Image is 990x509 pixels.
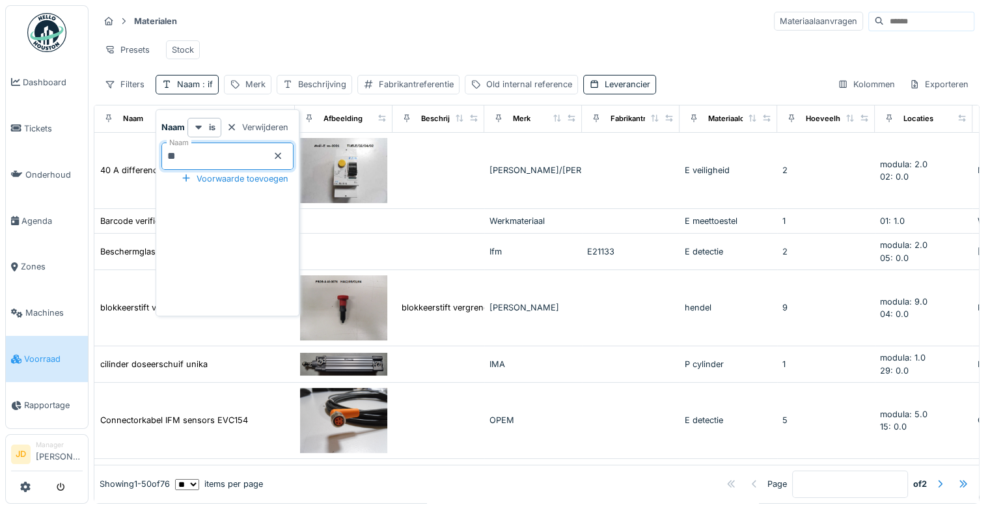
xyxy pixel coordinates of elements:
img: Connectorkabel IFM sensors EVC154 [300,388,387,454]
div: 40 A differenciaal 0.1A [100,164,189,176]
span: 04: 0.0 [880,309,909,319]
div: Materiaalcategorie [708,113,774,124]
div: Werkmateriaal [489,215,577,227]
strong: Materialen [129,15,182,27]
div: Old internal reference [486,78,572,90]
span: Dashboard [23,76,83,89]
div: Connectorkabel IFM sensors EVC154 [100,414,248,426]
div: cilinder doseerschuif unika [100,358,208,370]
div: Voorwaarde toevoegen [176,170,294,187]
div: 9 [782,301,870,314]
span: : if [200,79,213,89]
div: 2 [782,164,870,176]
img: cilinder doseerschuif unika [300,353,387,376]
span: modula: 1.0 [880,353,926,363]
span: Agenda [21,215,83,227]
div: Afbeelding [323,113,363,124]
div: Manager [36,440,83,450]
div: Ifm [489,245,577,258]
div: Materiaalaanvragen [774,12,863,31]
span: Zones [21,260,83,273]
span: Tickets [24,122,83,135]
div: E detectie [685,414,772,426]
li: JD [11,445,31,464]
div: Kolommen [832,75,901,94]
span: modula: 2.0 [880,240,928,250]
strong: is [209,121,215,133]
div: Beschermglas voor afstandsdetectie Ifm E21133 [100,245,289,258]
span: Rapportage [24,399,83,411]
div: Showing 1 - 50 of 76 [100,478,170,491]
div: E veiligheid [685,164,772,176]
div: 1 [782,215,870,227]
div: Beschrijving [421,113,465,124]
strong: of 2 [913,478,927,491]
span: Onderhoud [25,169,83,181]
div: Merk [245,78,266,90]
div: Fabrikantreferentie [611,113,678,124]
div: 1 [782,358,870,370]
span: Voorraad [24,353,83,365]
div: Locaties [903,113,933,124]
div: [PERSON_NAME] [489,301,577,314]
img: Badge_color-CXgf-gQk.svg [27,13,66,52]
div: OPEM [489,414,577,426]
label: Naam [167,137,191,148]
div: Barcode verifier [100,215,163,227]
div: Hoeveelheid [806,113,851,124]
div: Merk [513,113,530,124]
div: [PERSON_NAME]/[PERSON_NAME]/[PERSON_NAME]/Telemecanique… [489,164,577,176]
img: blokkeerstift vergrendelpen stalensteker-trekdopje-molen [300,275,387,341]
div: Fabrikantreferentie [379,78,454,90]
div: 2 [782,245,870,258]
span: 29: 0.0 [880,366,909,376]
div: hendel [685,301,772,314]
span: 01: 1.0 [880,216,905,226]
strong: Naam [161,121,185,133]
div: Filters [99,75,150,94]
span: modula: 5.0 [880,409,928,419]
div: E meettoestel [685,215,772,227]
div: Beschrijving [298,78,346,90]
div: 5 [782,414,870,426]
div: Naam [177,78,213,90]
div: blokkeerstift vergrendelpen stalensteker prob... [402,301,590,314]
div: Stock [172,44,194,56]
span: modula: 2.0 [880,159,928,169]
div: items per page [175,478,263,491]
li: [PERSON_NAME] [36,440,83,468]
div: Leverancier [605,78,650,90]
div: Presets [99,40,156,59]
div: Page [767,478,787,491]
div: E detectie [685,245,772,258]
span: Machines [25,307,83,319]
div: Naam [123,113,143,124]
div: IMA [489,358,577,370]
div: E21133 [587,245,674,258]
div: blokkeerstift vergrendelpen stalensteker-trekdopje-molen [100,301,327,314]
span: 02: 0.0 [880,172,909,182]
span: 15: 0.0 [880,422,907,432]
div: P cylinder [685,358,772,370]
span: modula: 9.0 [880,297,928,307]
div: Verwijderen [221,118,294,136]
div: Exporteren [903,75,974,94]
img: 40 A differenciaal 0.1A [300,138,387,204]
span: 05: 0.0 [880,253,909,263]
